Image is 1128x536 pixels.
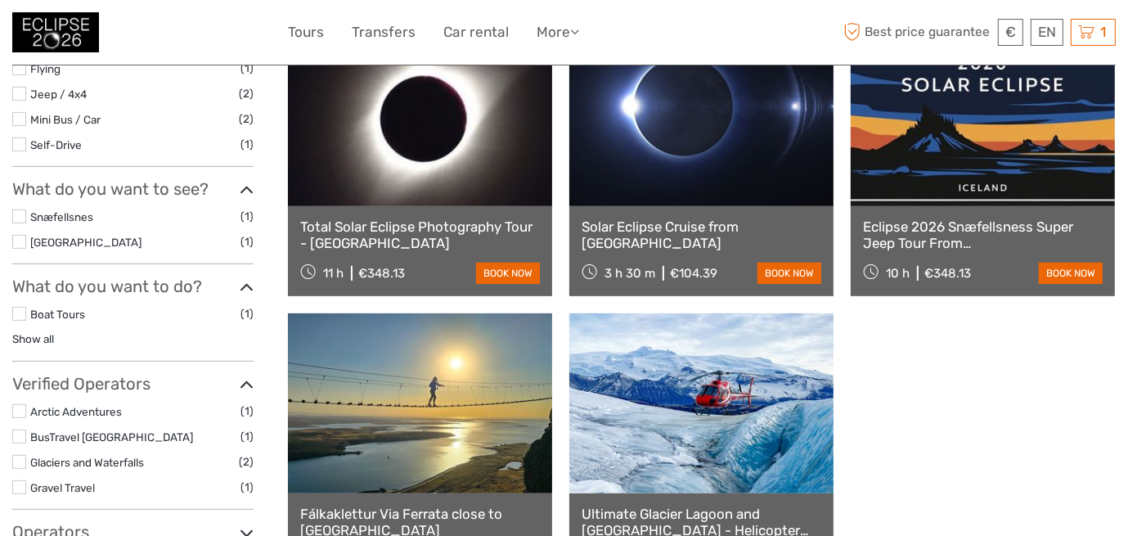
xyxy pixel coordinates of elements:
[240,207,254,226] span: (1)
[30,456,144,469] a: Glaciers and Waterfalls
[300,218,540,252] a: Total Solar Eclipse Photography Tour - [GEOGRAPHIC_DATA]
[30,88,87,101] a: Jeep / 4x4
[240,402,254,421] span: (1)
[582,218,821,252] a: Solar Eclipse Cruise from [GEOGRAPHIC_DATA]
[840,19,994,46] span: Best price guarantee
[670,266,717,281] div: €104.39
[537,20,579,44] a: More
[476,263,540,284] a: book now
[239,453,254,471] span: (2)
[12,277,254,296] h3: What do you want to do?
[30,481,95,494] a: Gravel Travel
[240,232,254,251] span: (1)
[12,12,99,52] img: 3312-44506bfc-dc02-416d-ac4c-c65cb0cf8db4_logo_small.jpg
[1098,24,1108,40] span: 1
[239,84,254,103] span: (2)
[12,179,254,199] h3: What do you want to see?
[358,266,405,281] div: €348.13
[443,20,509,44] a: Car rental
[1039,263,1103,284] a: book now
[30,62,61,75] a: Flying
[12,332,54,345] a: Show all
[30,138,82,151] a: Self-Drive
[30,308,85,321] a: Boat Tours
[924,266,971,281] div: €348.13
[288,20,324,44] a: Tours
[352,20,416,44] a: Transfers
[30,210,93,223] a: Snæfellsnes
[240,59,254,78] span: (1)
[240,427,254,446] span: (1)
[240,135,254,154] span: (1)
[239,110,254,128] span: (2)
[30,430,193,444] a: BusTravel [GEOGRAPHIC_DATA]
[757,263,821,284] a: book now
[30,113,101,126] a: Mini Bus / Car
[604,266,655,281] span: 3 h 30 m
[1005,24,1016,40] span: €
[30,236,142,249] a: [GEOGRAPHIC_DATA]
[886,266,910,281] span: 10 h
[240,304,254,323] span: (1)
[240,478,254,497] span: (1)
[12,374,254,394] h3: Verified Operators
[1031,19,1063,46] div: EN
[323,266,344,281] span: 11 h
[863,218,1103,252] a: Eclipse 2026 Snæfellsness Super Jeep Tour From [GEOGRAPHIC_DATA]
[30,405,122,418] a: Arctic Adventures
